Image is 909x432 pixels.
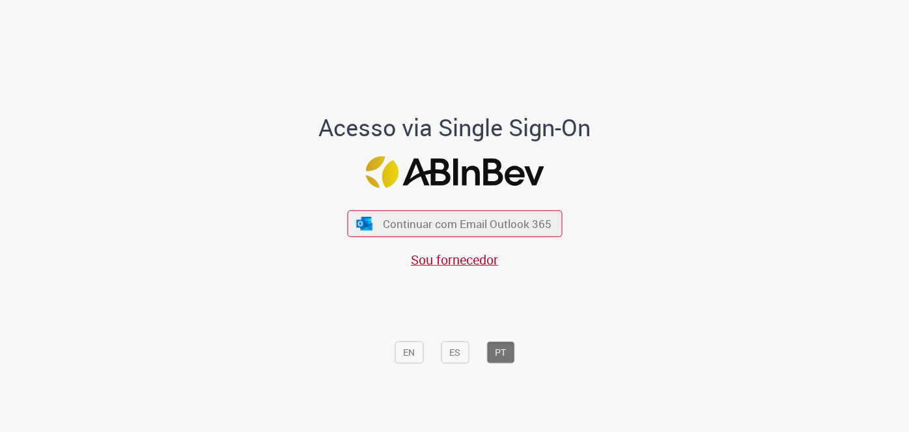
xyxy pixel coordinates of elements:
img: Logo ABInBev [365,156,544,188]
button: EN [395,341,423,364]
button: PT [486,341,514,364]
button: ícone Azure/Microsoft 360 Continuar com Email Outlook 365 [347,210,562,237]
img: ícone Azure/Microsoft 360 [356,216,374,230]
span: Continuar com Email Outlook 365 [383,216,552,231]
h1: Acesso via Single Sign-On [274,115,636,141]
button: ES [441,341,469,364]
a: Sou fornecedor [411,251,498,268]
